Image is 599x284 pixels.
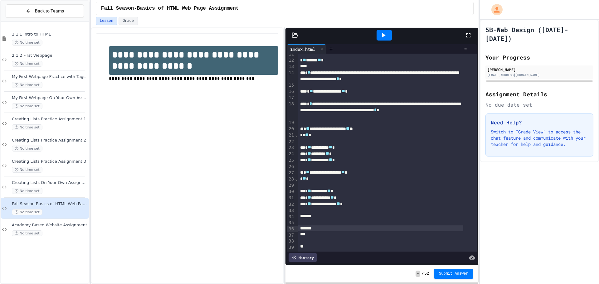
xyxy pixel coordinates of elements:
div: 35 [287,220,295,226]
div: 24 [287,151,295,157]
button: Back to Teams [6,4,84,18]
div: No due date set [485,101,593,108]
div: [EMAIL_ADDRESS][DOMAIN_NAME] [487,73,592,77]
div: 36 [287,226,295,232]
h2: Assignment Details [485,90,593,99]
span: Submit Answer [439,271,468,276]
span: Back to Teams [35,8,64,14]
button: Grade [119,17,138,25]
span: Fold line [295,132,298,137]
div: [PERSON_NAME] [487,67,592,72]
div: 23 [287,145,295,151]
div: 16 [287,89,295,95]
div: 26 [287,164,295,170]
div: 28 [287,176,295,182]
span: Creating Lists Practice Assignment 2 [12,138,88,143]
span: 2.1.1 Intro to HTML [12,32,88,37]
span: Creating Lists On Your Own Assignment [12,180,88,185]
div: 27 [287,170,295,176]
div: 32 [287,201,295,208]
div: 33 [287,208,295,214]
span: No time set [12,188,42,194]
div: 12 [287,57,295,64]
div: 20 [287,126,295,132]
span: Fold line [295,176,298,181]
span: Creating Lists Practice Assignment 3 [12,159,88,164]
div: 25 [287,157,295,164]
button: Submit Answer [434,269,473,279]
h2: Your Progress [485,53,593,62]
div: 22 [287,139,295,145]
div: History [289,253,317,262]
div: 29 [287,182,295,189]
div: 38 [287,238,295,244]
div: 21 [287,132,295,138]
span: No time set [12,146,42,152]
span: My First Webpage On Your Own Assignment [12,95,88,101]
div: 11 [287,51,295,57]
div: index.html [287,46,318,52]
span: No time set [12,230,42,236]
h3: Need Help? [491,119,588,126]
p: Switch to "Grade View" to access the chat feature and communicate with your teacher for help and ... [491,129,588,147]
div: 14 [287,70,295,83]
div: 37 [287,232,295,238]
div: My Account [485,2,504,17]
div: 15 [287,82,295,89]
span: No time set [12,61,42,67]
div: 17 [287,95,295,101]
span: Academy Based Website Assignment [12,223,88,228]
span: No time set [12,209,42,215]
span: My First Webpage Practice with Tags [12,74,88,79]
span: No time set [12,40,42,46]
div: 39 [287,244,295,251]
span: - [416,271,420,277]
button: Lesson [96,17,117,25]
span: No time set [12,82,42,88]
span: 52 [425,271,429,276]
span: Fall Season-Basics of HTML Web Page Assignment [101,5,239,12]
span: Creating Lists Practice Assignment 1 [12,117,88,122]
h1: 5B-Web Design ([DATE]-[DATE]) [485,25,593,43]
div: index.html [287,44,326,54]
span: 2.1.2 First Webpage [12,53,88,58]
span: Fall Season-Basics of HTML Web Page Assignment [12,201,88,207]
div: 31 [287,195,295,201]
div: 30 [287,189,295,195]
span: No time set [12,103,42,109]
div: 34 [287,214,295,220]
div: 13 [287,64,295,70]
div: 18 [287,101,295,120]
span: No time set [12,124,42,130]
span: / [421,271,424,276]
span: No time set [12,167,42,173]
div: 19 [287,120,295,126]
